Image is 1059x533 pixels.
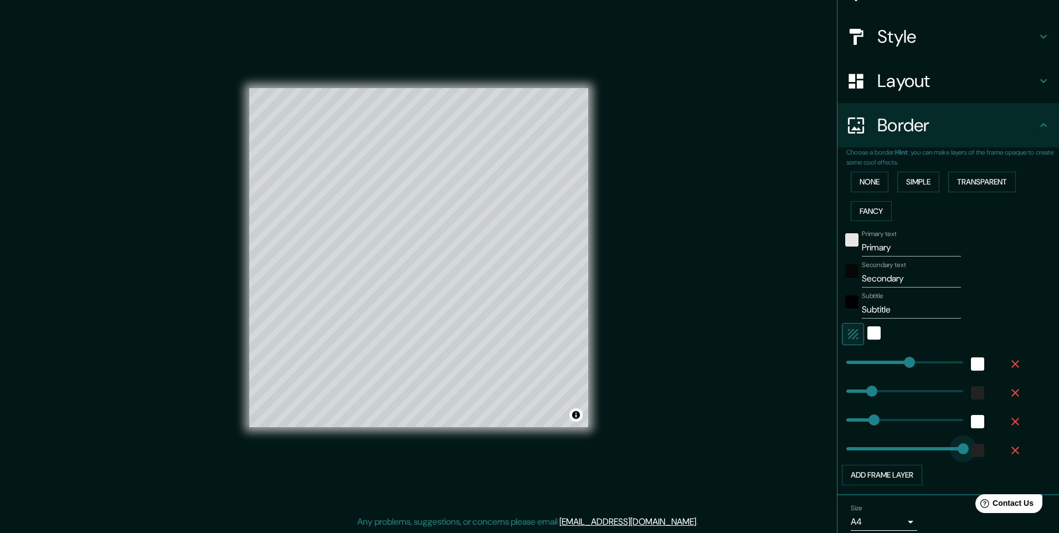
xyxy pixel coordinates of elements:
button: Transparent [948,172,1016,192]
a: [EMAIL_ADDRESS][DOMAIN_NAME] [559,516,696,527]
h4: Style [877,25,1037,48]
button: Add frame layer [842,465,922,485]
button: color-222222 [971,444,984,457]
button: black [845,295,858,309]
p: Any problems, suggestions, or concerns please email . [357,515,698,529]
button: Toggle attribution [569,408,583,422]
button: white [867,326,881,340]
div: Layout [837,59,1059,103]
label: Primary text [862,229,896,239]
button: color-222222 [971,386,984,399]
div: . [698,515,700,529]
label: Subtitle [862,291,883,301]
label: Size [851,503,862,512]
button: None [851,172,888,192]
p: Choose a border. : you can make layers of the frame opaque to create some cool effects. [846,147,1059,167]
div: . [700,515,702,529]
b: Hint [895,148,908,157]
label: Secondary text [862,260,906,270]
div: Border [837,103,1059,147]
iframe: Help widget launcher [960,490,1047,521]
h4: Layout [877,70,1037,92]
button: Simple [897,172,939,192]
button: white [971,357,984,371]
button: white [971,415,984,428]
button: color-070707 [845,264,858,278]
button: Fancy [851,201,892,222]
button: color-EAE6E6 [845,233,858,247]
div: Style [837,14,1059,59]
div: A4 [851,513,917,531]
h4: Border [877,114,1037,136]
